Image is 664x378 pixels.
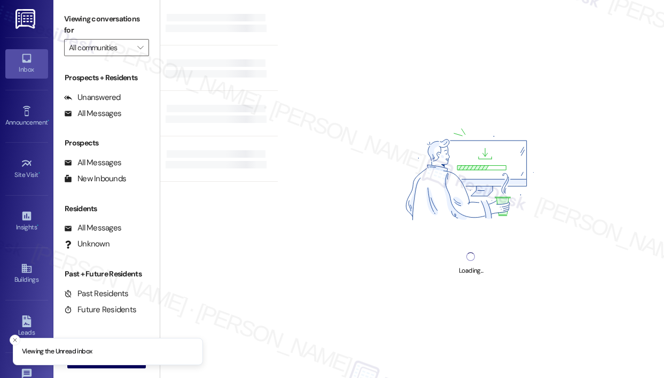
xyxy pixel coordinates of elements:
[15,9,37,29] img: ResiDesk Logo
[64,11,149,39] label: Viewing conversations for
[137,43,143,52] i: 
[64,288,129,299] div: Past Residents
[37,222,38,229] span: •
[5,207,48,236] a: Insights •
[5,49,48,78] a: Inbox
[64,173,126,184] div: New Inbounds
[5,312,48,341] a: Leads
[22,347,92,357] p: Viewing the Unread inbox
[48,117,49,125] span: •
[64,222,121,234] div: All Messages
[64,238,110,250] div: Unknown
[64,157,121,168] div: All Messages
[53,72,160,83] div: Prospects + Residents
[10,335,20,345] button: Close toast
[53,268,160,280] div: Past + Future Residents
[53,203,160,214] div: Residents
[38,169,40,177] span: •
[64,304,136,315] div: Future Residents
[5,155,48,183] a: Site Visit •
[459,265,483,276] div: Loading...
[64,108,121,119] div: All Messages
[53,137,160,149] div: Prospects
[64,92,121,103] div: Unanswered
[69,39,132,56] input: All communities
[5,259,48,288] a: Buildings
